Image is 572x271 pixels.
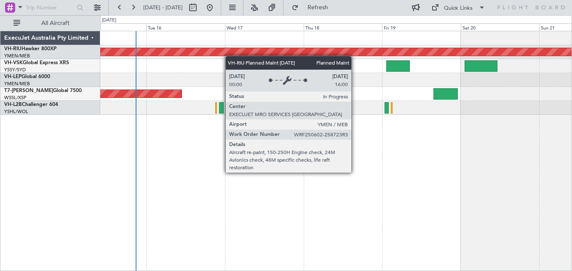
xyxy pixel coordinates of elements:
[4,67,26,73] a: YSSY/SYD
[225,23,304,31] div: Wed 17
[22,20,89,26] span: All Aircraft
[9,16,91,30] button: All Aircraft
[4,108,28,115] a: YSHL/WOL
[4,102,58,107] a: VH-L2BChallenger 604
[4,53,30,59] a: YMEN/MEB
[146,23,225,31] div: Tue 16
[304,23,382,31] div: Thu 18
[68,23,147,31] div: Mon 15
[4,81,30,87] a: YMEN/MEB
[4,74,21,79] span: VH-LEP
[4,95,27,101] a: WSSL/XSP
[300,5,336,11] span: Refresh
[4,46,56,51] a: VH-RIUHawker 800XP
[427,1,489,14] button: Quick Links
[4,88,53,93] span: T7-[PERSON_NAME]
[4,102,22,107] span: VH-L2B
[444,4,473,13] div: Quick Links
[26,1,74,14] input: Trip Number
[4,60,69,65] a: VH-VSKGlobal Express XRS
[288,1,338,14] button: Refresh
[143,4,183,11] span: [DATE] - [DATE]
[4,60,23,65] span: VH-VSK
[382,23,461,31] div: Fri 19
[4,74,50,79] a: VH-LEPGlobal 6000
[461,23,540,31] div: Sat 20
[4,46,21,51] span: VH-RIU
[4,88,82,93] a: T7-[PERSON_NAME]Global 7500
[102,17,116,24] div: [DATE]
